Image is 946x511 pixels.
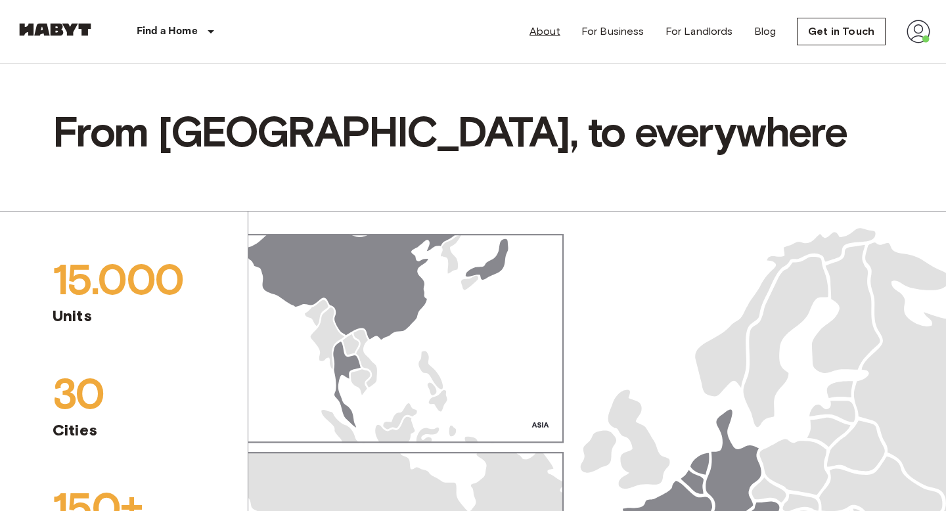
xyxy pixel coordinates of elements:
[529,24,560,39] a: About
[53,368,195,420] span: 30
[53,106,893,158] span: From [GEOGRAPHIC_DATA], to everywhere
[665,24,733,39] a: For Landlords
[797,18,886,45] a: Get in Touch
[754,24,777,39] a: Blog
[137,24,198,39] p: Find a Home
[907,20,930,43] img: avatar
[581,24,644,39] a: For Business
[53,420,195,440] span: Cities
[16,23,95,36] img: Habyt
[53,254,195,306] span: 15.000
[53,306,195,326] span: Units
